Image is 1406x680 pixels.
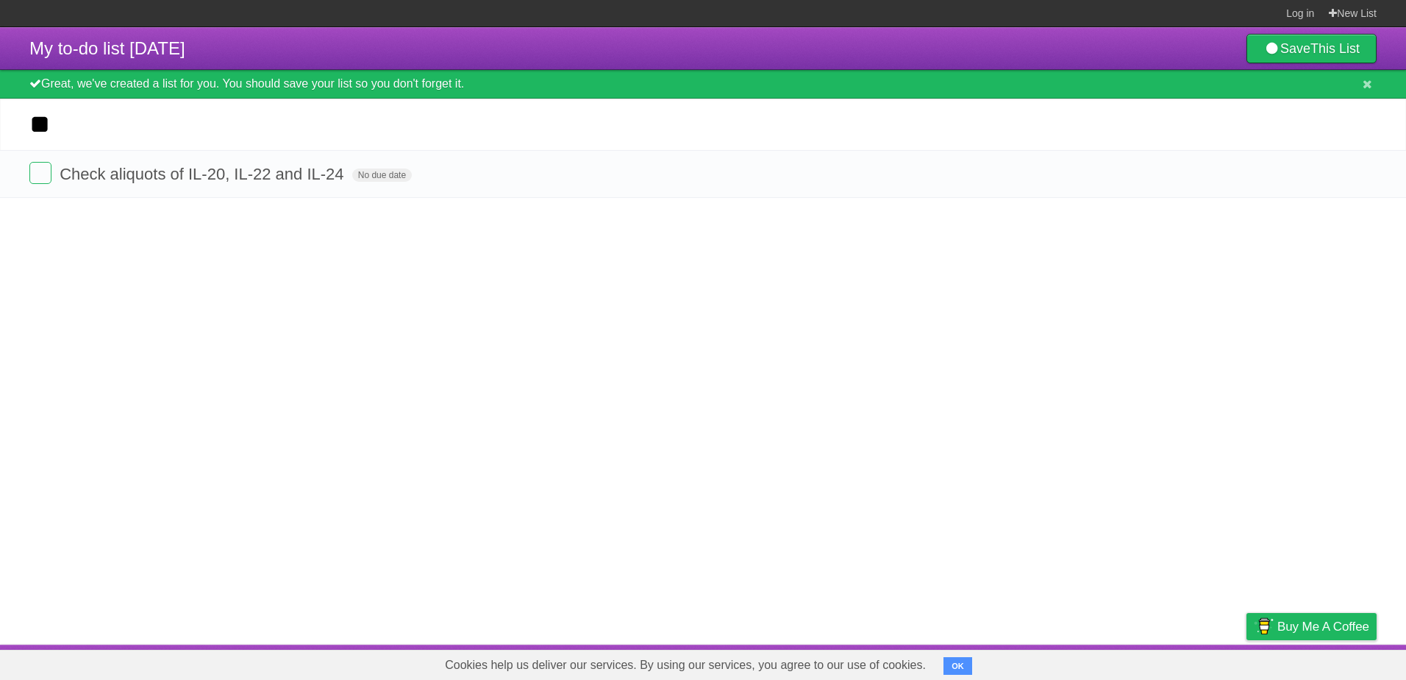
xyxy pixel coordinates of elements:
span: My to-do list [DATE] [29,38,185,58]
span: Check aliquots of IL-20, IL-22 and IL-24 [60,165,347,183]
label: Done [29,162,51,184]
a: SaveThis List [1246,34,1377,63]
a: Buy me a coffee [1246,613,1377,640]
span: Buy me a coffee [1277,614,1369,640]
span: Cookies help us deliver our services. By using our services, you agree to our use of cookies. [430,651,941,680]
a: Suggest a feature [1284,648,1377,676]
b: This List [1310,41,1360,56]
button: OK [943,657,972,675]
span: No due date [352,169,412,182]
a: About [1051,648,1082,676]
a: Developers [1099,648,1159,676]
a: Privacy [1227,648,1266,676]
img: Buy me a coffee [1254,614,1274,639]
a: Terms [1177,648,1210,676]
